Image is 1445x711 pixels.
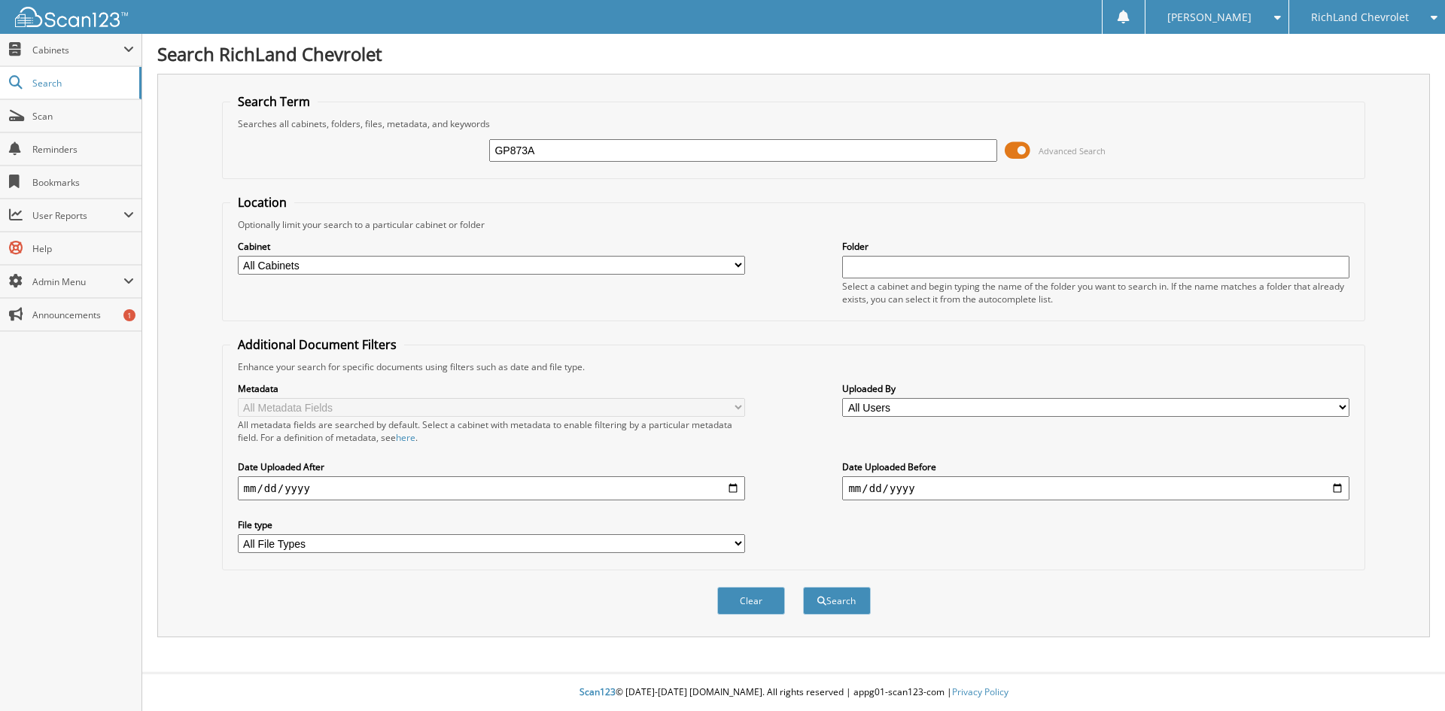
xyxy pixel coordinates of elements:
[842,240,1349,253] label: Folder
[142,674,1445,711] div: © [DATE]-[DATE] [DOMAIN_NAME]. All rights reserved | appg01-scan123-com |
[803,587,871,615] button: Search
[123,309,135,321] div: 1
[230,360,1358,373] div: Enhance your search for specific documents using filters such as date and file type.
[230,336,404,353] legend: Additional Document Filters
[32,242,134,255] span: Help
[952,685,1008,698] a: Privacy Policy
[396,431,415,444] a: here
[238,476,745,500] input: start
[238,240,745,253] label: Cabinet
[1370,639,1445,711] iframe: Chat Widget
[157,41,1430,66] h1: Search RichLand Chevrolet
[238,418,745,444] div: All metadata fields are searched by default. Select a cabinet with metadata to enable filtering b...
[842,280,1349,305] div: Select a cabinet and begin typing the name of the folder you want to search in. If the name match...
[32,143,134,156] span: Reminders
[230,117,1358,130] div: Searches all cabinets, folders, files, metadata, and keywords
[717,587,785,615] button: Clear
[32,308,134,321] span: Announcements
[580,685,616,698] span: Scan123
[238,460,745,473] label: Date Uploaded After
[32,110,134,123] span: Scan
[842,460,1349,473] label: Date Uploaded Before
[32,176,134,189] span: Bookmarks
[1311,13,1409,22] span: RichLand Chevrolet
[1039,145,1106,156] span: Advanced Search
[230,194,294,211] legend: Location
[1167,13,1252,22] span: [PERSON_NAME]
[238,518,745,531] label: File type
[842,382,1349,395] label: Uploaded By
[230,218,1358,231] div: Optionally limit your search to a particular cabinet or folder
[842,476,1349,500] input: end
[32,44,123,56] span: Cabinets
[32,209,123,222] span: User Reports
[32,77,132,90] span: Search
[238,382,745,395] label: Metadata
[230,93,318,110] legend: Search Term
[32,275,123,288] span: Admin Menu
[15,7,128,27] img: scan123-logo-white.svg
